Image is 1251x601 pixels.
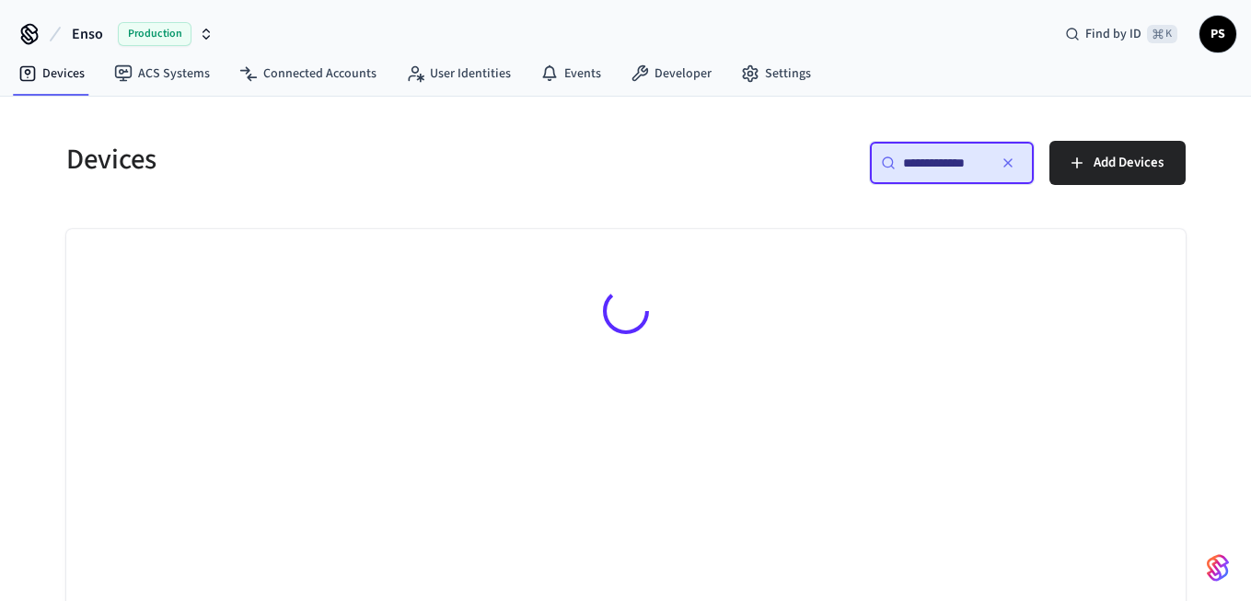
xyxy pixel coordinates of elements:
div: Find by ID⌘ K [1050,17,1192,51]
span: ⌘ K [1147,25,1177,43]
span: PS [1201,17,1234,51]
a: Developer [616,57,726,90]
a: User Identities [391,57,526,90]
a: ACS Systems [99,57,225,90]
a: Settings [726,57,826,90]
h5: Devices [66,141,615,179]
img: SeamLogoGradient.69752ec5.svg [1207,553,1229,583]
span: Production [118,22,191,46]
span: Add Devices [1094,151,1164,175]
a: Events [526,57,616,90]
button: Add Devices [1049,141,1186,185]
button: PS [1199,16,1236,52]
span: Enso [72,23,103,45]
a: Connected Accounts [225,57,391,90]
a: Devices [4,57,99,90]
span: Find by ID [1085,25,1141,43]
